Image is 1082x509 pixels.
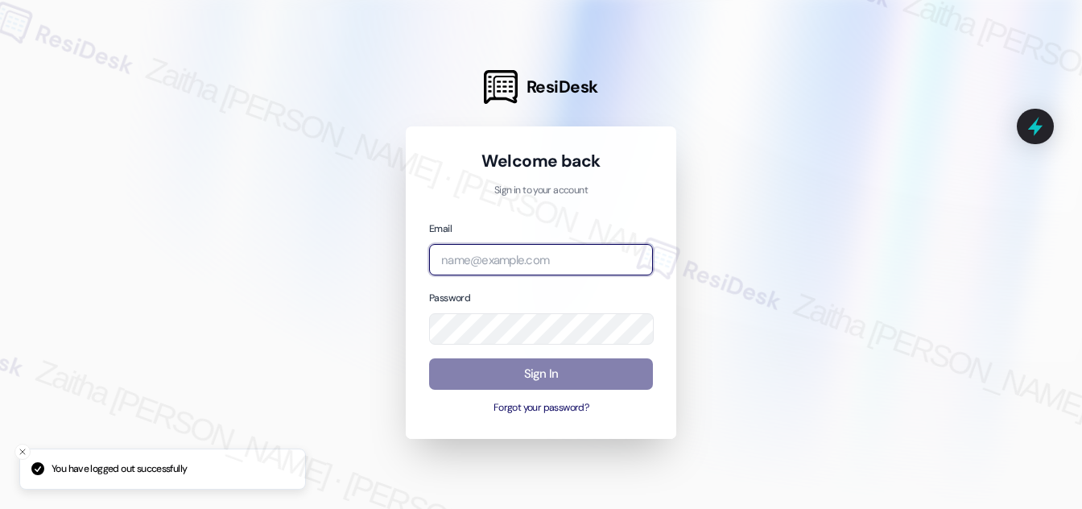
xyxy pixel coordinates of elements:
[429,222,452,235] label: Email
[429,184,653,198] p: Sign in to your account
[52,462,187,477] p: You have logged out successfully
[429,244,653,275] input: name@example.com
[527,76,598,98] span: ResiDesk
[484,70,518,104] img: ResiDesk Logo
[429,358,653,390] button: Sign In
[14,444,31,460] button: Close toast
[429,292,470,304] label: Password
[429,401,653,416] button: Forgot your password?
[429,150,653,172] h1: Welcome back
